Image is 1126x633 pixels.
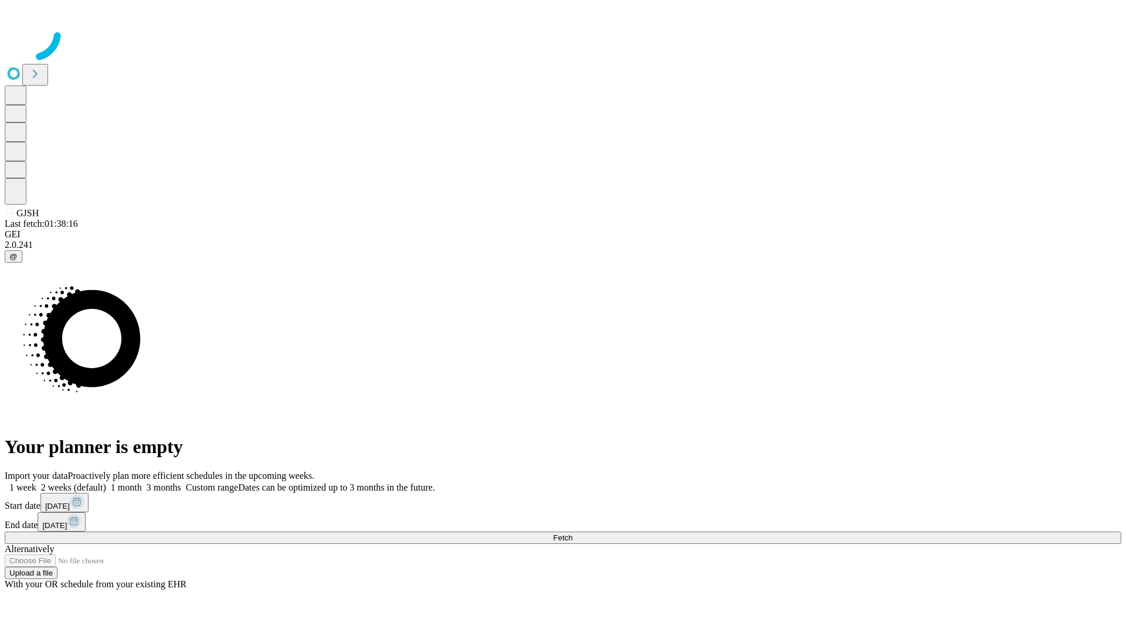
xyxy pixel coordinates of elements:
[9,482,36,492] span: 1 week
[5,219,78,229] span: Last fetch: 01:38:16
[42,521,67,530] span: [DATE]
[5,579,186,589] span: With your OR schedule from your existing EHR
[238,482,435,492] span: Dates can be optimized up to 3 months in the future.
[5,532,1121,544] button: Fetch
[38,512,86,532] button: [DATE]
[41,482,106,492] span: 2 weeks (default)
[68,471,314,481] span: Proactively plan more efficient schedules in the upcoming weeks.
[5,436,1121,458] h1: Your planner is empty
[111,482,142,492] span: 1 month
[5,493,1121,512] div: Start date
[5,471,68,481] span: Import your data
[5,544,54,554] span: Alternatively
[5,512,1121,532] div: End date
[5,229,1121,240] div: GEI
[16,208,39,218] span: GJSH
[5,567,57,579] button: Upload a file
[5,240,1121,250] div: 2.0.241
[553,533,572,542] span: Fetch
[147,482,181,492] span: 3 months
[9,252,18,261] span: @
[40,493,89,512] button: [DATE]
[45,502,70,511] span: [DATE]
[5,250,22,263] button: @
[186,482,238,492] span: Custom range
